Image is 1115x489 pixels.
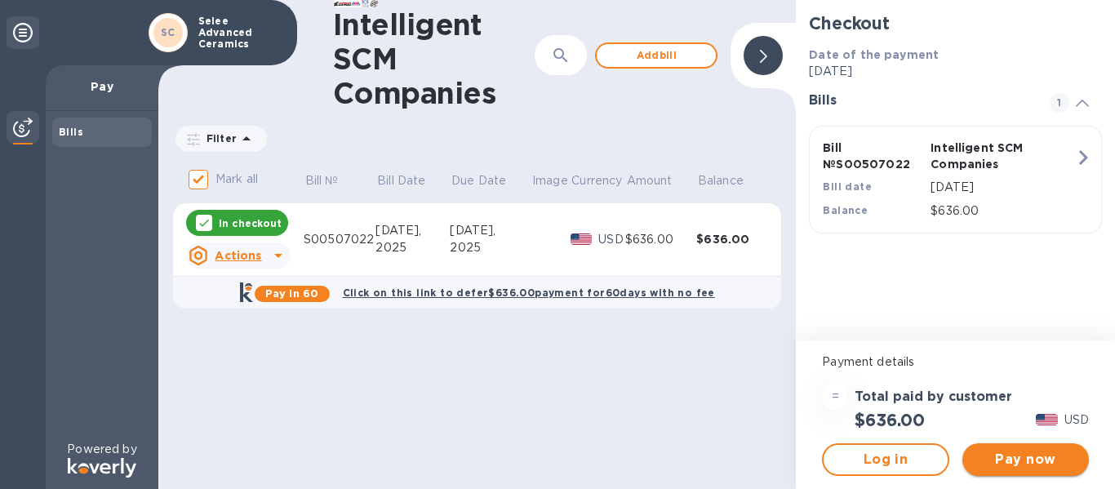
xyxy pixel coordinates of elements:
button: Log in [822,443,948,476]
p: Pay [59,78,145,95]
p: Currency [571,172,622,189]
b: SC [161,26,175,38]
p: Bill № S00507022 [823,140,924,172]
div: $636.00 [625,231,696,248]
p: Filter [200,131,237,145]
p: Balance [698,172,744,189]
span: Amount [627,172,694,189]
p: Amount [627,172,673,189]
p: Selee Advanced Ceramics [198,16,280,50]
button: Bill №S00507022Intelligent SCM CompaniesBill date[DATE]Balance$636.00 [809,126,1102,233]
p: In checkout [219,216,282,230]
p: Bill Date [377,172,425,189]
b: Date of the payment [809,48,939,61]
button: Pay now [962,443,1089,476]
p: Intelligent SCM Companies [931,140,1032,172]
span: Log in [837,450,934,469]
h3: Total paid by customer [855,389,1012,405]
p: USD [598,231,625,248]
p: Bill № [305,172,339,189]
u: Actions [215,249,261,262]
div: [DATE], [450,222,531,239]
span: Bill № [305,172,360,189]
div: S00507022 [304,231,375,248]
h1: Intelligent SCM Companies [333,7,535,110]
span: Bill Date [377,172,446,189]
p: [DATE] [809,63,1102,80]
img: Logo [68,458,136,478]
img: USD [1036,414,1058,425]
div: $636.00 [696,231,768,247]
b: Click on this link to defer $636.00 payment for 60 days with no fee [343,287,715,299]
h2: Checkout [809,13,1102,33]
b: Bill date [823,180,872,193]
div: [DATE], [375,222,450,239]
span: Balance [698,172,765,189]
b: Balance [823,204,868,216]
p: Image [532,172,568,189]
p: Due Date [451,172,506,189]
p: [DATE] [931,179,1075,196]
div: = [822,384,848,410]
p: $636.00 [931,202,1075,220]
h2: $636.00 [855,410,925,430]
p: USD [1064,411,1089,429]
button: Addbill [595,42,717,69]
span: Due Date [451,172,527,189]
p: Payment details [822,353,1089,371]
span: Pay now [975,450,1076,469]
span: Add bill [610,46,703,65]
b: Pay in 60 [265,287,318,300]
span: 1 [1050,93,1069,113]
div: 2025 [375,239,450,256]
p: Mark all [215,171,258,188]
h3: Bills [809,93,1030,109]
div: 2025 [450,239,531,256]
b: Bills [59,126,83,138]
img: USD [571,233,593,245]
p: Powered by [67,441,136,458]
